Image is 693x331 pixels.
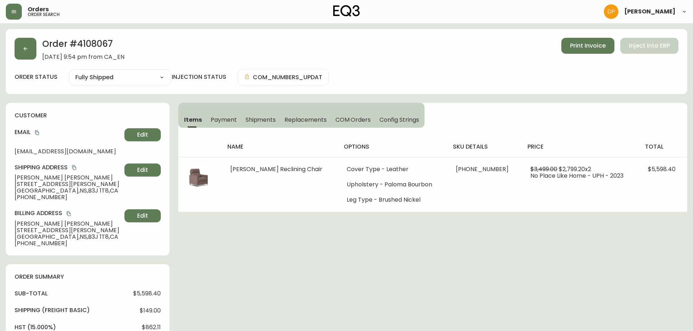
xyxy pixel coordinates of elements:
span: [DATE] 9:54 pm from CA_EN [42,54,124,60]
h4: sub-total [15,290,48,298]
h4: Billing Address [15,209,122,217]
span: [PHONE_NUMBER] [456,165,509,173]
li: Upholstery - Paloma Bourbon [347,181,439,188]
span: COM Orders [335,116,371,124]
span: $5,598.40 [648,165,676,173]
span: [PHONE_NUMBER] [15,240,122,247]
h4: Email [15,128,122,136]
img: 90c82448-44c7-4da9-acf5-7e9bdd050011.jpg [187,166,210,189]
span: $2,799.20 x 2 [559,165,591,173]
span: [PERSON_NAME] [PERSON_NAME] [15,174,122,181]
h4: Shipping ( Freight Basic ) [15,306,90,314]
li: Leg Type - Brushed Nickel [347,197,439,203]
span: [GEOGRAPHIC_DATA] , NS , B3J 1T8 , CA [15,187,122,194]
span: $149.00 [140,307,161,314]
img: logo [333,5,360,17]
span: [GEOGRAPHIC_DATA] , NS , B3J 1T8 , CA [15,234,122,240]
span: [PERSON_NAME] [PERSON_NAME] [15,221,122,227]
h5: order search [28,12,60,17]
span: [PERSON_NAME] [624,9,676,15]
h4: total [645,143,681,151]
h4: options [344,143,442,151]
h4: customer [15,112,161,120]
span: Edit [137,166,148,174]
h4: name [227,143,332,151]
h2: Order # 4108067 [42,38,124,54]
label: order status [15,73,57,81]
span: $3,499.00 [530,165,557,173]
button: Edit [124,209,161,222]
button: Print Invoice [561,38,614,54]
span: $862.11 [142,324,161,331]
span: Replacements [284,116,326,124]
button: copy [71,164,78,171]
span: Payment [211,116,237,124]
span: Print Invoice [570,42,606,50]
span: [PERSON_NAME] Reclining Chair [230,165,322,173]
button: Edit [124,128,161,141]
button: Edit [124,164,161,177]
span: [EMAIL_ADDRESS][DOMAIN_NAME] [15,148,122,155]
h4: price [527,143,633,151]
span: [PHONE_NUMBER] [15,194,122,201]
span: [STREET_ADDRESS][PERSON_NAME] [15,181,122,187]
span: Orders [28,7,49,12]
span: Edit [137,131,148,139]
button: copy [33,129,41,136]
li: Cover Type - Leather [347,166,439,173]
h4: injection status [172,73,226,81]
img: b0154ba12ae69382d64d2f3159806b19 [604,4,618,19]
span: No Place Like Home - UPH - 2023 [530,171,624,180]
h4: sku details [453,143,516,151]
h4: order summary [15,273,161,281]
span: Shipments [246,116,276,124]
span: Edit [137,212,148,220]
span: [STREET_ADDRESS][PERSON_NAME] [15,227,122,234]
span: $5,598.40 [133,290,161,297]
h4: Shipping Address [15,164,122,171]
span: Items [184,116,202,124]
span: Config Strings [379,116,419,124]
button: copy [65,210,72,217]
